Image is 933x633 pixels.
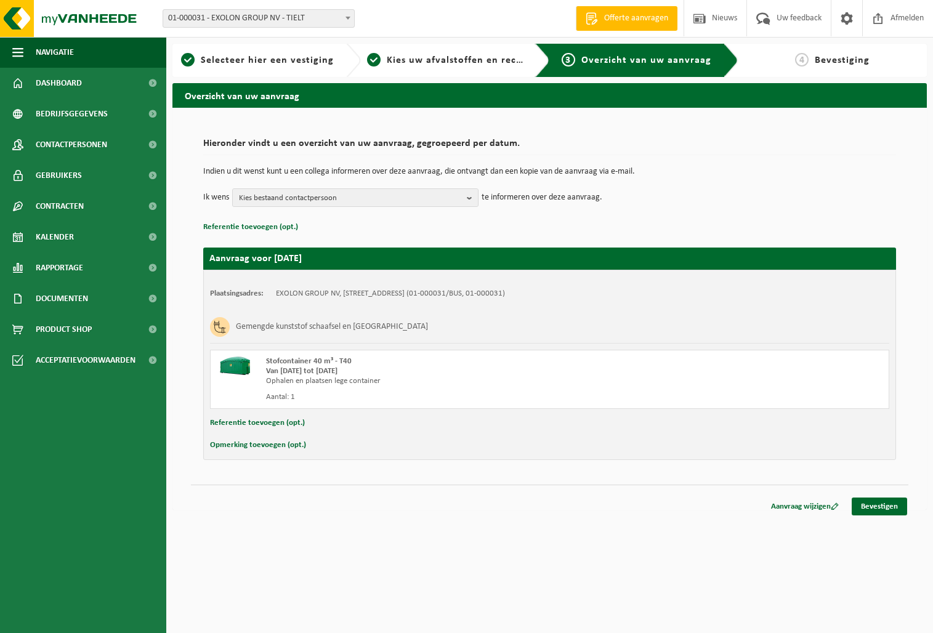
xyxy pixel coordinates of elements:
span: Contactpersonen [36,129,107,160]
h2: Overzicht van uw aanvraag [172,83,927,107]
button: Opmerking toevoegen (opt.) [210,437,306,453]
strong: Van [DATE] tot [DATE] [266,367,337,375]
span: Dashboard [36,68,82,99]
p: Ik wens [203,188,229,207]
span: Rapportage [36,252,83,283]
strong: Aanvraag voor [DATE] [209,254,302,264]
img: HK-XT-40-GN-00.png [217,357,254,375]
a: 2Kies uw afvalstoffen en recipiënten [367,53,525,68]
span: 2 [367,53,381,67]
span: 01-000031 - EXOLON GROUP NV - TIELT [163,9,355,28]
span: Selecteer hier een vestiging [201,55,334,65]
div: Ophalen en plaatsen lege container [266,376,599,386]
p: Indien u dit wenst kunt u een collega informeren over deze aanvraag, die ontvangt dan een kopie v... [203,167,896,176]
span: Acceptatievoorwaarden [36,345,135,376]
button: Referentie toevoegen (opt.) [210,415,305,431]
strong: Plaatsingsadres: [210,289,264,297]
span: 1 [181,53,195,67]
button: Kies bestaand contactpersoon [232,188,479,207]
span: Product Shop [36,314,92,345]
span: Bevestiging [815,55,870,65]
span: 01-000031 - EXOLON GROUP NV - TIELT [163,10,354,27]
a: Aanvraag wijzigen [762,498,848,515]
h3: Gemengde kunststof schaafsel en [GEOGRAPHIC_DATA] [236,317,428,337]
span: Navigatie [36,37,74,68]
span: Contracten [36,191,84,222]
button: Referentie toevoegen (opt.) [203,219,298,235]
span: Kies bestaand contactpersoon [239,189,462,208]
span: Bedrijfsgegevens [36,99,108,129]
span: Gebruikers [36,160,82,191]
span: Overzicht van uw aanvraag [581,55,711,65]
td: EXOLON GROUP NV, [STREET_ADDRESS] (01-000031/BUS, 01-000031) [276,289,505,299]
span: Documenten [36,283,88,314]
span: Kies uw afvalstoffen en recipiënten [387,55,556,65]
span: Offerte aanvragen [601,12,671,25]
span: Kalender [36,222,74,252]
span: 3 [562,53,575,67]
p: te informeren over deze aanvraag. [482,188,602,207]
a: Offerte aanvragen [576,6,677,31]
h2: Hieronder vindt u een overzicht van uw aanvraag, gegroepeerd per datum. [203,139,896,155]
div: Aantal: 1 [266,392,599,402]
a: 1Selecteer hier een vestiging [179,53,336,68]
a: Bevestigen [852,498,907,515]
span: 4 [795,53,809,67]
span: Stofcontainer 40 m³ - T40 [266,357,352,365]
